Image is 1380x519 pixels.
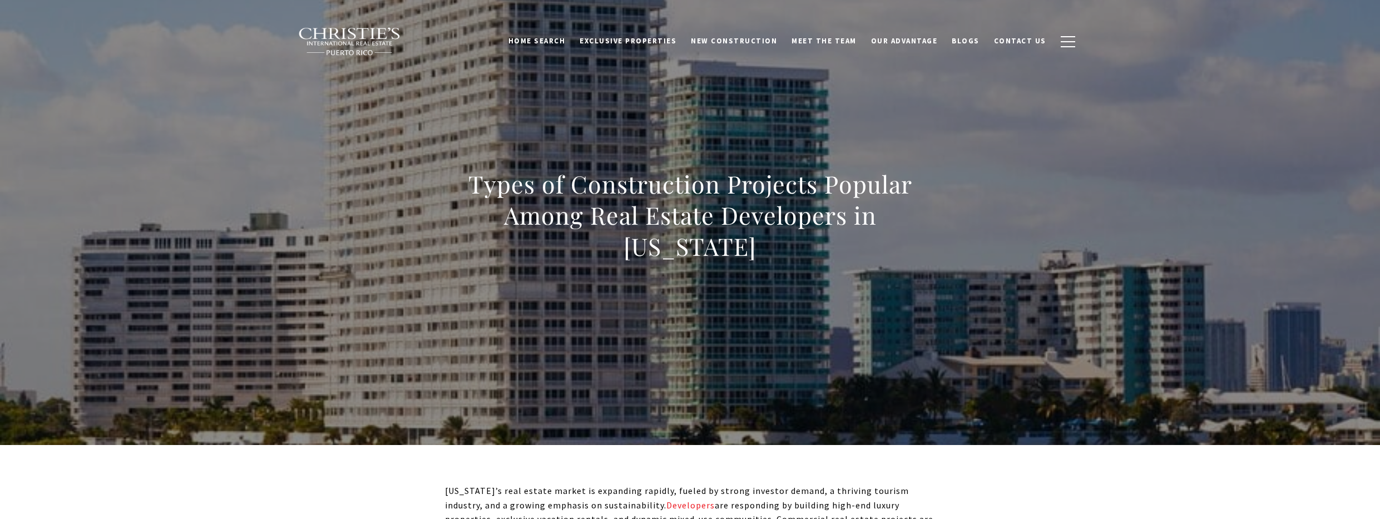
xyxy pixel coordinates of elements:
[691,36,777,46] span: New Construction
[944,31,987,52] a: Blogs
[666,500,715,511] a: Developers
[864,31,945,52] a: Our Advantage
[580,36,676,46] span: Exclusive Properties
[684,31,784,52] a: New Construction
[298,27,402,56] img: Christie's International Real Estate black text logo
[445,169,936,262] h1: Types of Construction Projects Popular Among Real Estate Developers in [US_STATE]
[501,31,573,52] a: Home Search
[572,31,684,52] a: Exclusive Properties
[784,31,864,52] a: Meet the Team
[871,36,938,46] span: Our Advantage
[994,36,1046,46] span: Contact Us
[952,36,980,46] span: Blogs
